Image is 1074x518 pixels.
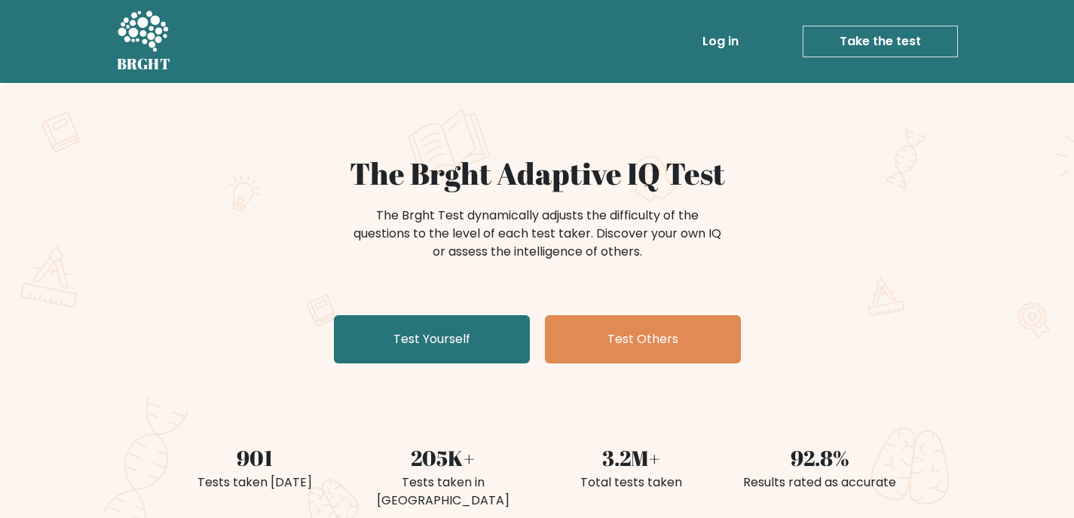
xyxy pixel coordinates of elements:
div: Total tests taken [546,474,717,492]
h1: The Brght Adaptive IQ Test [170,155,905,192]
div: 92.8% [735,442,905,474]
div: 3.2M+ [546,442,717,474]
h5: BRGHT [117,55,171,73]
a: Log in [696,26,745,57]
a: Take the test [803,26,958,57]
div: Results rated as accurate [735,474,905,492]
div: The Brght Test dynamically adjusts the difficulty of the questions to the level of each test take... [349,207,726,261]
div: 205K+ [358,442,528,474]
div: 901 [170,442,340,474]
a: BRGHT [117,6,171,77]
div: Tests taken in [GEOGRAPHIC_DATA] [358,474,528,510]
a: Test Others [545,315,741,363]
a: Test Yourself [334,315,530,363]
div: Tests taken [DATE] [170,474,340,492]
